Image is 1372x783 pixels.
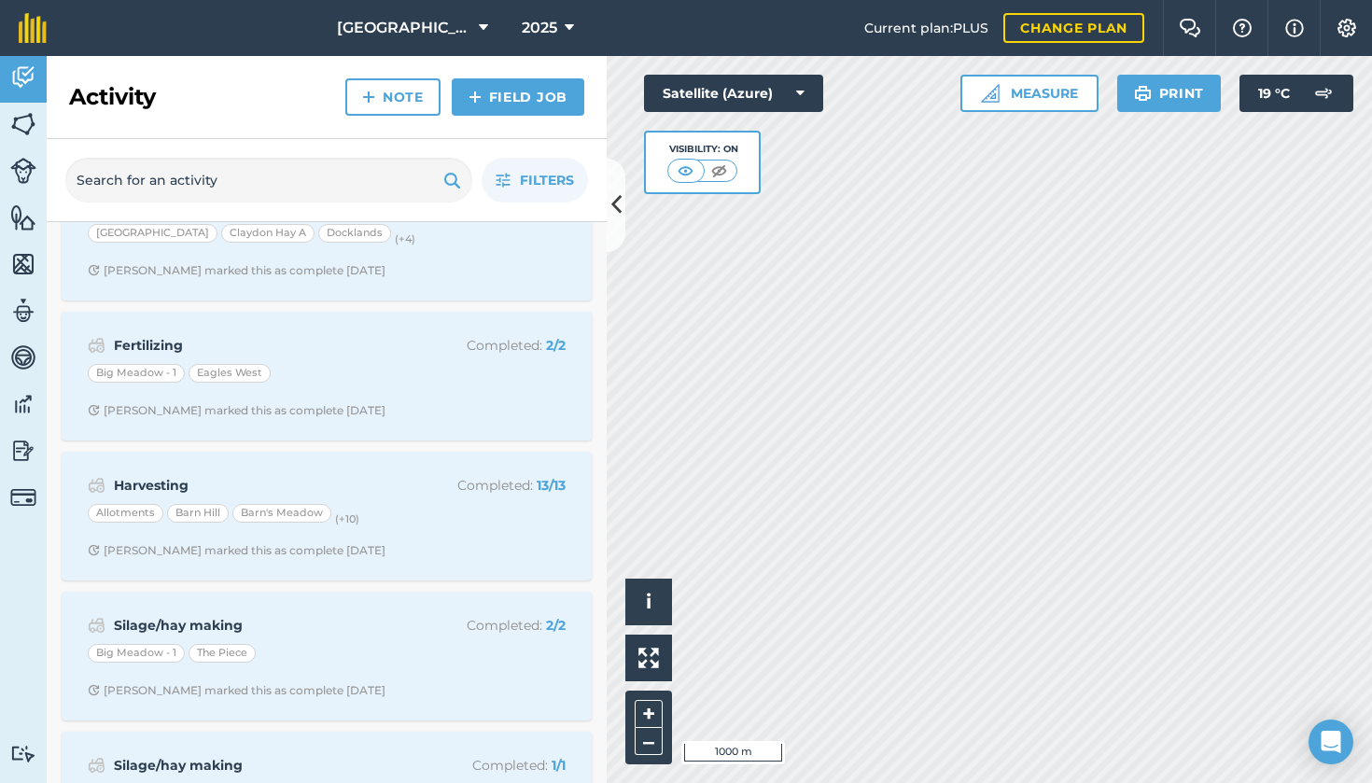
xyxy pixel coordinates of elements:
[546,337,566,354] strong: 2 / 2
[10,437,36,465] img: svg+xml;base64,PD94bWwgdmVyc2lvbj0iMS4wIiBlbmNvZGluZz0idXRmLTgiPz4KPCEtLSBHZW5lcmF0b3I6IEFkb2JlIE...
[638,648,659,668] img: Four arrows, one pointing top left, one top right, one bottom right and the last bottom left
[88,754,105,776] img: svg+xml;base64,PD94bWwgdmVyc2lvbj0iMS4wIiBlbmNvZGluZz0idXRmLTgiPz4KPCEtLSBHZW5lcmF0b3I6IEFkb2JlIE...
[19,13,47,43] img: fieldmargin Logo
[88,543,385,558] div: [PERSON_NAME] marked this as complete [DATE]
[417,335,566,356] p: Completed :
[114,475,410,496] strong: Harvesting
[707,161,731,180] img: svg+xml;base64,PHN2ZyB4bWxucz0iaHR0cDovL3d3dy53My5vcmcvMjAwMC9zdmciIHdpZHRoPSI1MCIgaGVpZ2h0PSI0MC...
[522,17,557,39] span: 2025
[10,297,36,325] img: svg+xml;base64,PD94bWwgdmVyc2lvbj0iMS4wIiBlbmNvZGluZz0idXRmLTgiPz4KPCEtLSBHZW5lcmF0b3I6IEFkb2JlIE...
[482,158,588,203] button: Filters
[73,323,581,429] a: FertilizingCompleted: 2/2Big Meadow - 1Eagles WestClock with arrow pointing clockwise[PERSON_NAME...
[73,603,581,709] a: Silage/hay makingCompleted: 2/2Big Meadow - 1The PieceClock with arrow pointing clockwise[PERSON_...
[10,745,36,762] img: svg+xml;base64,PD94bWwgdmVyc2lvbj0iMS4wIiBlbmNvZGluZz0idXRmLTgiPz4KPCEtLSBHZW5lcmF0b3I6IEFkb2JlIE...
[469,86,482,108] img: svg+xml;base64,PHN2ZyB4bWxucz0iaHR0cDovL3d3dy53My5vcmcvMjAwMC9zdmciIHdpZHRoPSIxNCIgaGVpZ2h0PSIyNC...
[10,343,36,371] img: svg+xml;base64,PD94bWwgdmVyc2lvbj0iMS4wIiBlbmNvZGluZz0idXRmLTgiPz4KPCEtLSBHZW5lcmF0b3I6IEFkb2JlIE...
[88,504,163,523] div: Allotments
[395,232,415,245] small: (+ 4 )
[65,158,472,203] input: Search for an activity
[1305,75,1342,112] img: svg+xml;base64,PD94bWwgdmVyc2lvbj0iMS4wIiBlbmNvZGluZz0idXRmLTgiPz4KPCEtLSBHZW5lcmF0b3I6IEFkb2JlIE...
[1179,19,1201,37] img: Two speech bubbles overlapping with the left bubble in the forefront
[88,404,100,416] img: Clock with arrow pointing clockwise
[635,700,663,728] button: +
[88,474,105,496] img: svg+xml;base64,PD94bWwgdmVyc2lvbj0iMS4wIiBlbmNvZGluZz0idXRmLTgiPz4KPCEtLSBHZW5lcmF0b3I6IEFkb2JlIE...
[337,17,471,39] span: [GEOGRAPHIC_DATA]
[537,477,566,494] strong: 13 / 13
[1309,720,1353,764] div: Open Intercom Messenger
[114,335,410,356] strong: Fertilizing
[960,75,1099,112] button: Measure
[552,757,566,774] strong: 1 / 1
[1003,13,1144,43] a: Change plan
[443,169,461,191] img: svg+xml;base64,PHN2ZyB4bWxucz0iaHR0cDovL3d3dy53My5vcmcvMjAwMC9zdmciIHdpZHRoPSIxOSIgaGVpZ2h0PSIyNC...
[10,250,36,278] img: svg+xml;base64,PHN2ZyB4bWxucz0iaHR0cDovL3d3dy53My5vcmcvMjAwMC9zdmciIHdpZHRoPSI1NiIgaGVpZ2h0PSI2MC...
[167,504,229,523] div: Barn Hill
[189,364,271,383] div: Eagles West
[1117,75,1222,112] button: Print
[646,590,651,613] span: i
[417,475,566,496] p: Completed :
[1134,82,1152,105] img: svg+xml;base64,PHN2ZyB4bWxucz0iaHR0cDovL3d3dy53My5vcmcvMjAwMC9zdmciIHdpZHRoPSIxOSIgaGVpZ2h0PSIyNC...
[88,683,385,698] div: [PERSON_NAME] marked this as complete [DATE]
[1231,19,1253,37] img: A question mark icon
[362,86,375,108] img: svg+xml;base64,PHN2ZyB4bWxucz0iaHR0cDovL3d3dy53My5vcmcvMjAwMC9zdmciIHdpZHRoPSIxNCIgaGVpZ2h0PSIyNC...
[10,158,36,184] img: svg+xml;base64,PD94bWwgdmVyc2lvbj0iMS4wIiBlbmNvZGluZz0idXRmLTgiPz4KPCEtLSBHZW5lcmF0b3I6IEFkb2JlIE...
[88,684,100,696] img: Clock with arrow pointing clockwise
[88,224,217,243] div: [GEOGRAPHIC_DATA]
[546,617,566,634] strong: 2 / 2
[221,224,315,243] div: Claydon Hay A
[10,484,36,510] img: svg+xml;base64,PD94bWwgdmVyc2lvbj0iMS4wIiBlbmNvZGluZz0idXRmLTgiPz4KPCEtLSBHZW5lcmF0b3I6IEFkb2JlIE...
[644,75,823,112] button: Satellite (Azure)
[88,364,185,383] div: Big Meadow - 1
[73,183,581,289] a: SprayingCompleted: 7/7[GEOGRAPHIC_DATA]Claydon Hay ADocklands(+4)Clock with arrow pointing clockw...
[520,170,574,190] span: Filters
[1258,75,1290,112] span: 19 ° C
[88,403,385,418] div: [PERSON_NAME] marked this as complete [DATE]
[345,78,441,116] a: Note
[114,755,410,776] strong: Silage/hay making
[88,264,100,276] img: Clock with arrow pointing clockwise
[88,334,105,357] img: svg+xml;base64,PD94bWwgdmVyc2lvbj0iMS4wIiBlbmNvZGluZz0idXRmLTgiPz4KPCEtLSBHZW5lcmF0b3I6IEFkb2JlIE...
[674,161,697,180] img: svg+xml;base64,PHN2ZyB4bWxucz0iaHR0cDovL3d3dy53My5vcmcvMjAwMC9zdmciIHdpZHRoPSI1MCIgaGVpZ2h0PSI0MC...
[335,512,359,525] small: (+ 10 )
[1336,19,1358,37] img: A cog icon
[189,644,256,663] div: The Piece
[88,644,185,663] div: Big Meadow - 1
[318,224,391,243] div: Docklands
[114,615,410,636] strong: Silage/hay making
[69,82,156,112] h2: Activity
[452,78,584,116] a: Field Job
[232,504,331,523] div: Barn's Meadow
[667,142,738,157] div: Visibility: On
[10,110,36,138] img: svg+xml;base64,PHN2ZyB4bWxucz0iaHR0cDovL3d3dy53My5vcmcvMjAwMC9zdmciIHdpZHRoPSI1NiIgaGVpZ2h0PSI2MC...
[88,263,385,278] div: [PERSON_NAME] marked this as complete [DATE]
[88,614,105,636] img: svg+xml;base64,PD94bWwgdmVyc2lvbj0iMS4wIiBlbmNvZGluZz0idXRmLTgiPz4KPCEtLSBHZW5lcmF0b3I6IEFkb2JlIE...
[625,579,672,625] button: i
[635,728,663,755] button: –
[10,390,36,418] img: svg+xml;base64,PD94bWwgdmVyc2lvbj0iMS4wIiBlbmNvZGluZz0idXRmLTgiPz4KPCEtLSBHZW5lcmF0b3I6IEFkb2JlIE...
[417,615,566,636] p: Completed :
[10,63,36,91] img: svg+xml;base64,PD94bWwgdmVyc2lvbj0iMS4wIiBlbmNvZGluZz0idXRmLTgiPz4KPCEtLSBHZW5lcmF0b3I6IEFkb2JlIE...
[981,84,1000,103] img: Ruler icon
[864,18,988,38] span: Current plan : PLUS
[1285,17,1304,39] img: svg+xml;base64,PHN2ZyB4bWxucz0iaHR0cDovL3d3dy53My5vcmcvMjAwMC9zdmciIHdpZHRoPSIxNyIgaGVpZ2h0PSIxNy...
[73,463,581,569] a: HarvestingCompleted: 13/13AllotmentsBarn HillBarn's Meadow(+10)Clock with arrow pointing clockwis...
[1239,75,1353,112] button: 19 °C
[10,203,36,231] img: svg+xml;base64,PHN2ZyB4bWxucz0iaHR0cDovL3d3dy53My5vcmcvMjAwMC9zdmciIHdpZHRoPSI1NiIgaGVpZ2h0PSI2MC...
[417,755,566,776] p: Completed :
[88,544,100,556] img: Clock with arrow pointing clockwise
